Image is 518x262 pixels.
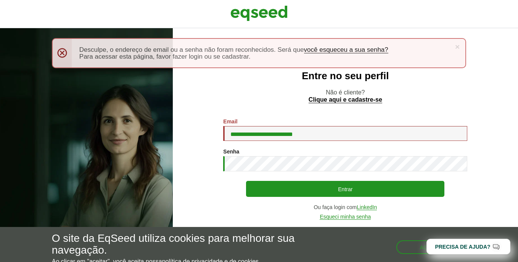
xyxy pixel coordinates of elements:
[52,233,301,256] h5: O site da EqSeed utiliza cookies para melhorar sua navegação.
[304,46,388,53] a: você esqueceu a sua senha?
[223,119,237,124] label: Email
[79,46,450,53] li: Desculpe, o endereço de email ou a senha não foram reconhecidos. Será que
[188,89,503,103] p: Não é cliente?
[357,204,377,210] a: LinkedIn
[309,97,382,103] a: Clique aqui e cadastre-se
[246,181,444,197] button: Entrar
[320,214,371,220] a: Esqueci minha senha
[188,70,503,81] h2: Entre no seu perfil
[455,43,460,51] a: ×
[223,149,239,154] label: Senha
[230,4,288,23] img: EqSeed Logo
[223,204,467,210] div: Ou faça login com
[79,53,450,60] li: Para acessar esta página, favor fazer login ou se cadastrar.
[396,240,467,254] button: Aceitar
